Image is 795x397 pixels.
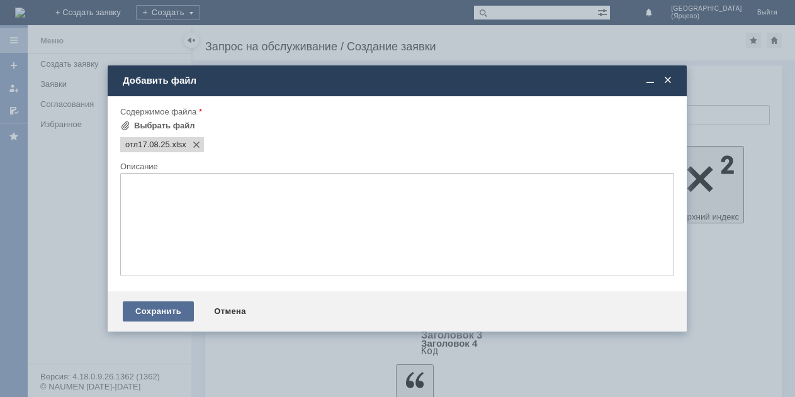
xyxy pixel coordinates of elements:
div: Описание [120,162,672,171]
div: Добавить файл [123,75,674,86]
span: отл17.08.25.xlsx [125,140,170,150]
div: Выбрать файл [134,121,195,131]
span: Свернуть (Ctrl + M) [644,75,657,86]
span: Закрыть [662,75,674,86]
span: отл17.08.25.xlsx [170,140,186,150]
div: Содержимое файла [120,108,672,116]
